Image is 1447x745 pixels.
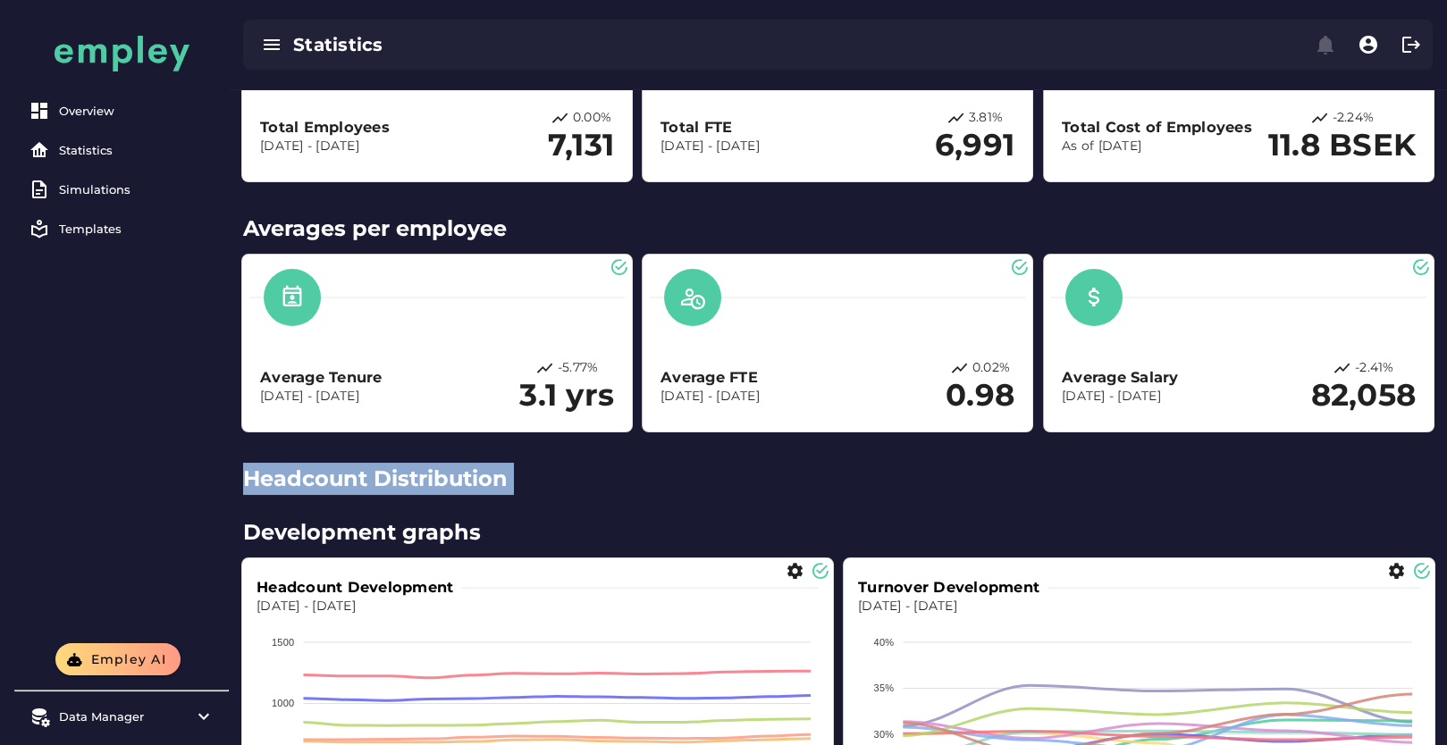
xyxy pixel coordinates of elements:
h2: Headcount Distribution [243,463,1433,495]
p: -2.24% [1333,109,1375,128]
div: Simulations [59,182,215,197]
div: Statistics [59,143,215,157]
p: [DATE] - [DATE] [260,388,383,406]
h2: Development graphs [243,516,1433,548]
p: [DATE] - [DATE] [858,598,1420,615]
h3: Total Cost of Employees [1062,117,1252,138]
h3: Average Tenure [260,367,383,388]
h3: Turnover Development [858,577,1047,598]
h3: Total FTE [660,117,760,138]
p: [DATE] - [DATE] [257,598,819,615]
a: Templates [21,211,222,247]
h2: 6,991 [935,128,1014,163]
p: -2.41% [1355,359,1394,378]
tspan: 30% [874,729,895,740]
tspan: 1500 [272,637,294,648]
a: Overview [21,93,222,129]
tspan: 35% [874,682,895,693]
p: 0.02% [972,359,1010,378]
h3: Average Salary [1062,367,1179,388]
h3: Average FTE [660,367,760,388]
div: Overview [59,104,215,118]
div: Data Manager [59,709,184,724]
tspan: 40% [874,637,895,648]
h2: 7,131 [548,128,614,163]
a: Simulations [21,172,222,207]
h2: 3.1 yrs [519,378,614,414]
a: Statistics [21,132,222,168]
h3: Headcount Development [257,577,460,598]
h2: 82,058 [1311,378,1417,414]
h3: Total Employees [260,117,390,138]
p: [DATE] - [DATE] [660,138,760,155]
tspan: 1000 [272,698,294,708]
p: As of [DATE] [1062,138,1252,155]
p: [DATE] - [DATE] [260,138,390,155]
h2: 0.98 [946,378,1014,414]
button: Empley AI [55,643,181,675]
span: Empley AI [89,651,166,667]
p: -5.77% [558,359,599,378]
p: [DATE] - [DATE] [660,388,760,406]
h2: 11.8 BSEK [1268,128,1416,163]
p: 0.00% [573,109,611,128]
h2: Averages per employee [243,213,1433,245]
p: 3.81% [969,109,1003,128]
div: Statistics [293,32,799,57]
p: [DATE] - [DATE] [1062,388,1179,406]
div: Templates [59,222,215,236]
